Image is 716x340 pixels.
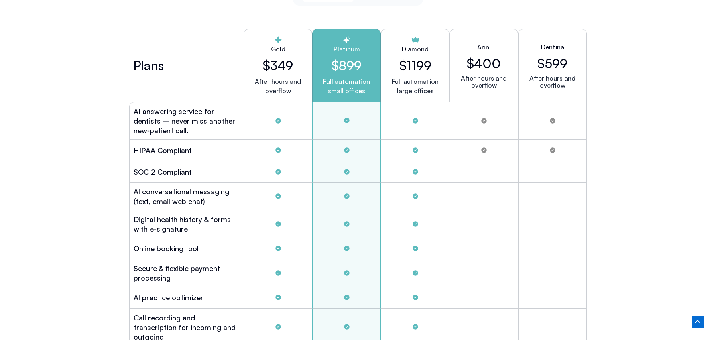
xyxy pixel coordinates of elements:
[134,214,240,234] h2: Digital health history & forms with e-signature
[392,77,439,96] p: Full automation large offices
[134,106,240,135] h2: AI answering service for dentists – never miss another new‑patient call.
[250,44,305,54] h2: Gold
[134,145,192,155] h2: HIPAA Compliant
[250,58,305,73] h2: $349
[319,58,374,73] h2: $899
[133,61,164,70] h2: Plans
[319,77,374,96] p: Full automation small offices
[319,44,374,54] h2: Platinum
[134,293,203,302] h2: Al practice optimizer
[537,56,568,71] h2: $599
[541,42,564,52] h2: Dentina
[456,75,511,89] p: After hours and overflow
[134,263,240,283] h2: Secure & flexible payment processing
[134,167,192,177] h2: SOC 2 Compliant
[134,244,199,253] h2: Online booking tool
[467,56,501,71] h2: $400
[134,187,240,206] h2: Al conversational messaging (text, email web chat)
[525,75,580,89] p: After hours and overflow
[399,58,431,73] h2: $1199
[402,44,429,54] h2: Diamond
[477,42,491,52] h2: Arini
[250,77,305,96] p: After hours and overflow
